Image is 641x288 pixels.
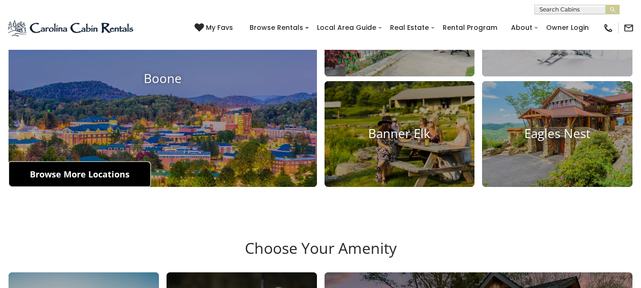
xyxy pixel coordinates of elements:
span: My Favs [206,23,233,33]
a: Local Area Guide [312,20,381,35]
a: Eagles Nest [482,81,632,187]
a: Browse Rentals [245,20,308,35]
a: Owner Login [541,20,594,35]
h3: Choose Your Amenity [7,239,634,272]
a: My Favs [195,23,235,33]
a: About [506,20,537,35]
a: Browse More Locations [9,161,151,187]
img: phone-regular-black.png [603,23,613,33]
h4: Eagles Nest [482,127,632,141]
img: mail-regular-black.png [623,23,634,33]
h4: Boone [9,71,317,86]
a: Real Estate [385,20,434,35]
img: Blue-2.png [7,19,135,37]
h4: Banner Elk [325,127,475,141]
a: Rental Program [438,20,502,35]
a: Banner Elk [325,81,475,187]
